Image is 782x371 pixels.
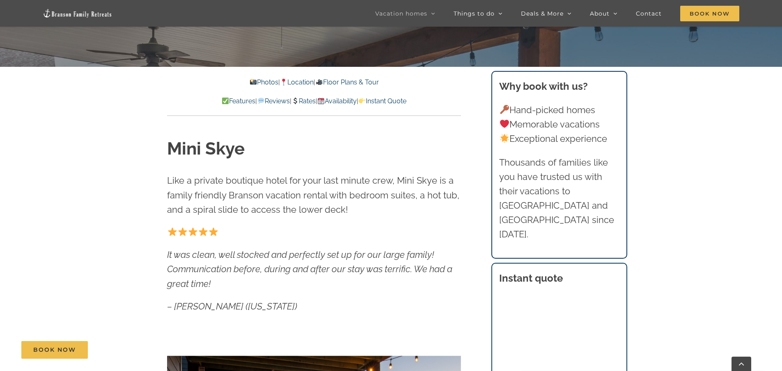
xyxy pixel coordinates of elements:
img: 💬 [258,98,264,104]
span: Deals & More [521,11,564,16]
a: Availability [317,97,357,105]
span: Book Now [33,346,76,353]
span: Things to do [454,11,495,16]
strong: Instant quote [499,272,563,284]
a: Rates [291,97,316,105]
span: Like a private boutique hotel for your last minute crew, Mini Skye is a family friendly Branson v... [167,175,459,214]
img: ⭐️ [209,227,218,236]
span: Book Now [680,6,739,21]
img: ⭐️ [188,227,197,236]
img: 📍 [280,79,287,85]
p: Thousands of families like you have trusted us with their vacations to [GEOGRAPHIC_DATA] and [GEO... [499,155,619,242]
a: Instant Quote [358,97,406,105]
img: ⭐️ [199,227,208,236]
img: 💲 [292,98,298,104]
img: ⭐️ [178,227,187,236]
h3: Why book with us? [499,79,619,94]
p: Hand-picked homes Memorable vacations Exceptional experience [499,103,619,146]
img: ✅ [222,98,229,104]
img: Branson Family Retreats Logo [43,9,112,18]
img: 🌟 [500,134,509,143]
a: Book Now [21,341,88,359]
p: | | | | [167,96,461,107]
p: | | [167,77,461,88]
img: 📸 [250,79,257,85]
img: 📆 [318,98,324,104]
img: 🔑 [500,105,509,114]
span: Contact [636,11,662,16]
img: ⭐️ [168,227,177,236]
a: Location [280,78,314,86]
img: ❤️ [500,119,509,128]
em: – [PERSON_NAME] ([US_STATE]) [167,301,297,312]
em: It was clean, well stocked and perfectly set up for our large family! Communication before, durin... [167,249,452,289]
span: Vacation homes [375,11,427,16]
img: 👉 [359,98,365,104]
a: Features [222,97,255,105]
span: About [590,11,610,16]
a: Photos [250,78,278,86]
img: 🎥 [316,79,323,85]
h1: Mini Skye [167,137,461,161]
a: Reviews [257,97,289,105]
a: Floor Plans & Tour [315,78,378,86]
